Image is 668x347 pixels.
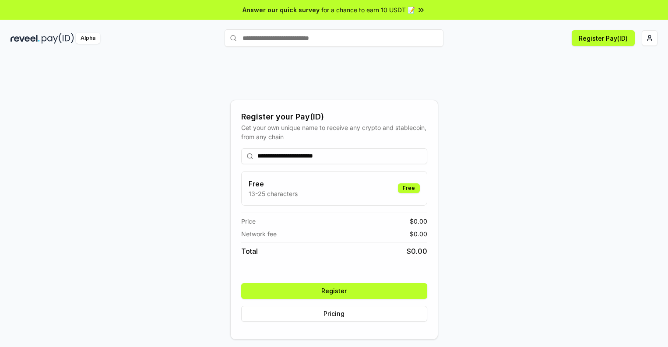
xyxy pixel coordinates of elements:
[572,30,635,46] button: Register Pay(ID)
[243,5,320,14] span: Answer our quick survey
[42,33,74,44] img: pay_id
[407,246,427,256] span: $ 0.00
[241,306,427,322] button: Pricing
[241,123,427,141] div: Get your own unique name to receive any crypto and stablecoin, from any chain
[76,33,100,44] div: Alpha
[249,179,298,189] h3: Free
[249,189,298,198] p: 13-25 characters
[241,283,427,299] button: Register
[398,183,420,193] div: Free
[241,229,277,238] span: Network fee
[410,217,427,226] span: $ 0.00
[241,246,258,256] span: Total
[410,229,427,238] span: $ 0.00
[11,33,40,44] img: reveel_dark
[321,5,415,14] span: for a chance to earn 10 USDT 📝
[241,111,427,123] div: Register your Pay(ID)
[241,217,256,226] span: Price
